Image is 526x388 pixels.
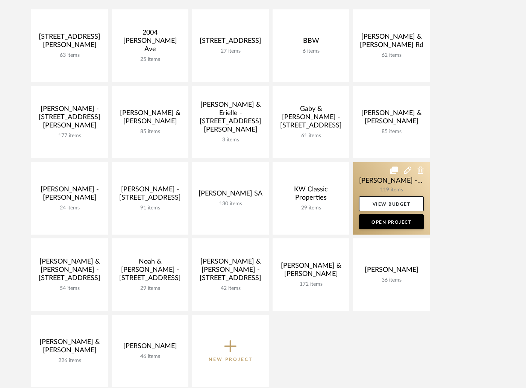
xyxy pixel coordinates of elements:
[198,37,263,48] div: [STREET_ADDRESS]
[37,338,102,358] div: [PERSON_NAME] & [PERSON_NAME]
[192,315,269,387] button: New Project
[118,285,182,292] div: 29 items
[359,266,424,277] div: [PERSON_NAME]
[37,133,102,139] div: 177 items
[279,205,343,211] div: 29 items
[118,129,182,135] div: 85 items
[279,37,343,48] div: BBW
[359,33,424,52] div: [PERSON_NAME] & [PERSON_NAME] Rd
[198,101,263,137] div: [PERSON_NAME] & Erielle - [STREET_ADDRESS][PERSON_NAME]
[37,258,102,285] div: [PERSON_NAME] & [PERSON_NAME] - [STREET_ADDRESS]
[209,356,253,363] p: New Project
[118,205,182,211] div: 91 items
[37,285,102,292] div: 54 items
[359,277,424,283] div: 36 items
[279,262,343,281] div: [PERSON_NAME] & [PERSON_NAME]
[198,258,263,285] div: [PERSON_NAME] & [PERSON_NAME] - [STREET_ADDRESS]
[37,105,102,133] div: [PERSON_NAME] - [STREET_ADDRESS][PERSON_NAME]
[279,133,343,139] div: 61 items
[198,48,263,55] div: 27 items
[118,109,182,129] div: [PERSON_NAME] & [PERSON_NAME]
[118,56,182,63] div: 25 items
[198,137,263,143] div: 3 items
[198,189,263,201] div: [PERSON_NAME] SA
[198,285,263,292] div: 42 items
[359,129,424,135] div: 85 items
[198,201,263,207] div: 130 items
[118,29,182,56] div: 2004 [PERSON_NAME] Ave
[118,342,182,353] div: [PERSON_NAME]
[37,33,102,52] div: [STREET_ADDRESS][PERSON_NAME]
[359,214,424,229] a: Open Project
[118,353,182,360] div: 46 items
[279,281,343,288] div: 172 items
[279,185,343,205] div: KW Classic Properties
[37,358,102,364] div: 226 items
[118,185,182,205] div: [PERSON_NAME] - [STREET_ADDRESS]
[37,205,102,211] div: 24 items
[118,258,182,285] div: Noah & [PERSON_NAME] - [STREET_ADDRESS]
[279,105,343,133] div: Gaby & [PERSON_NAME] -[STREET_ADDRESS]
[37,185,102,205] div: [PERSON_NAME] - [PERSON_NAME]
[359,196,424,211] a: View Budget
[37,52,102,59] div: 63 items
[359,109,424,129] div: [PERSON_NAME] & [PERSON_NAME]
[359,52,424,59] div: 62 items
[279,48,343,55] div: 6 items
